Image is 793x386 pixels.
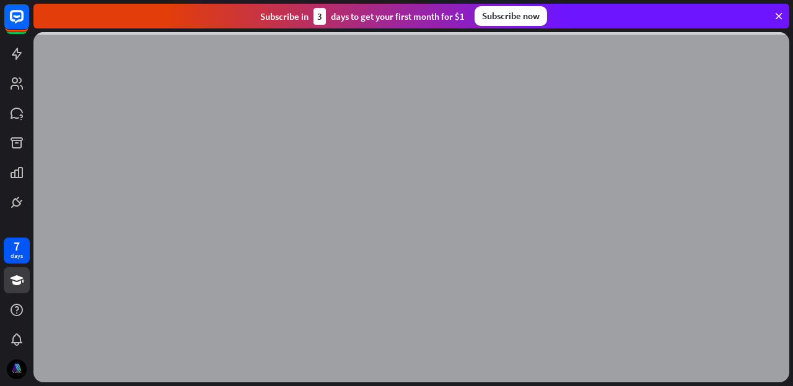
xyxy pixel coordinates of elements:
[475,6,547,26] div: Subscribe now
[260,8,465,25] div: Subscribe in days to get your first month for $1
[11,252,23,260] div: days
[14,241,20,252] div: 7
[4,238,30,264] a: 7 days
[313,8,326,25] div: 3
